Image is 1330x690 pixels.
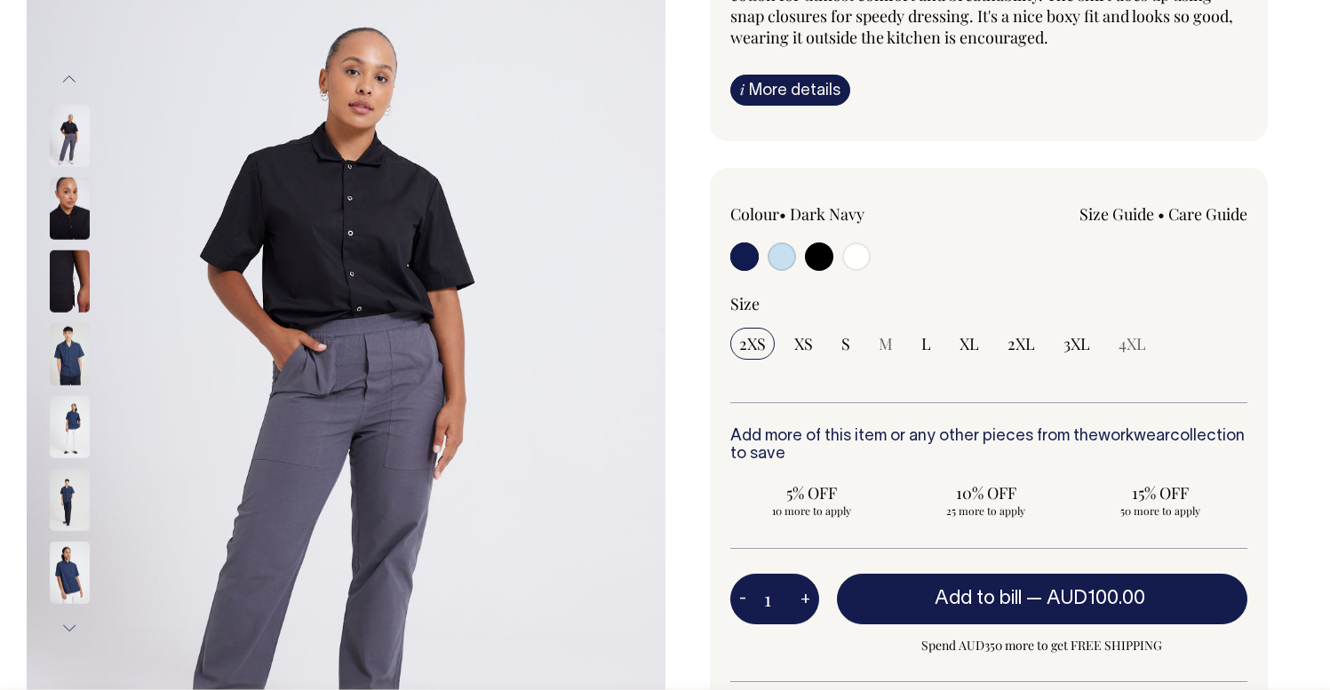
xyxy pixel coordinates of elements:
span: 3XL [1063,333,1090,354]
span: 15% OFF [1087,482,1233,504]
span: 10% OFF [913,482,1059,504]
span: S [841,333,850,354]
button: + [792,582,819,617]
label: Dark Navy [790,203,864,225]
img: black [50,250,90,312]
a: workwear [1098,429,1170,444]
a: Size Guide [1079,203,1154,225]
input: XS [785,328,822,360]
span: XL [960,333,979,354]
span: M [879,333,893,354]
a: iMore details [730,75,850,106]
img: black [50,104,90,166]
div: Size [730,293,1248,314]
button: Next [56,608,83,648]
input: S [832,328,859,360]
button: Add to bill —AUD100.00 [837,574,1248,623]
input: 10% OFF 25 more to apply [904,477,1068,523]
span: XS [794,333,813,354]
span: i [740,80,745,99]
span: L [921,333,931,354]
input: 4XL [1110,328,1155,360]
span: 5% OFF [739,482,885,504]
span: Spend AUD350 more to get FREE SHIPPING [837,635,1248,656]
span: 2XL [1007,333,1035,354]
input: 5% OFF 10 more to apply [730,477,894,523]
input: 2XL [999,328,1044,360]
button: Previous [56,59,83,99]
button: - [730,582,755,617]
span: 50 more to apply [1087,504,1233,518]
input: 2XS [730,328,775,360]
span: 2XS [739,333,766,354]
img: dark-navy [50,395,90,457]
img: dark-navy [50,468,90,530]
span: Add to bill [935,590,1022,607]
input: M [870,328,902,360]
span: 10 more to apply [739,504,885,518]
img: black [50,177,90,239]
input: 3XL [1055,328,1099,360]
span: 25 more to apply [913,504,1059,518]
img: dark-navy [50,541,90,603]
input: XL [951,328,988,360]
input: L [912,328,940,360]
span: • [1158,203,1165,225]
a: Care Guide [1168,203,1247,225]
img: dark-navy [50,322,90,385]
div: Colour [730,203,937,225]
span: — [1026,590,1150,607]
span: • [779,203,786,225]
h6: Add more of this item or any other pieces from the collection to save [730,428,1248,464]
span: 4XL [1119,333,1146,354]
span: AUD100.00 [1047,590,1145,607]
input: 15% OFF 50 more to apply [1079,477,1242,523]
